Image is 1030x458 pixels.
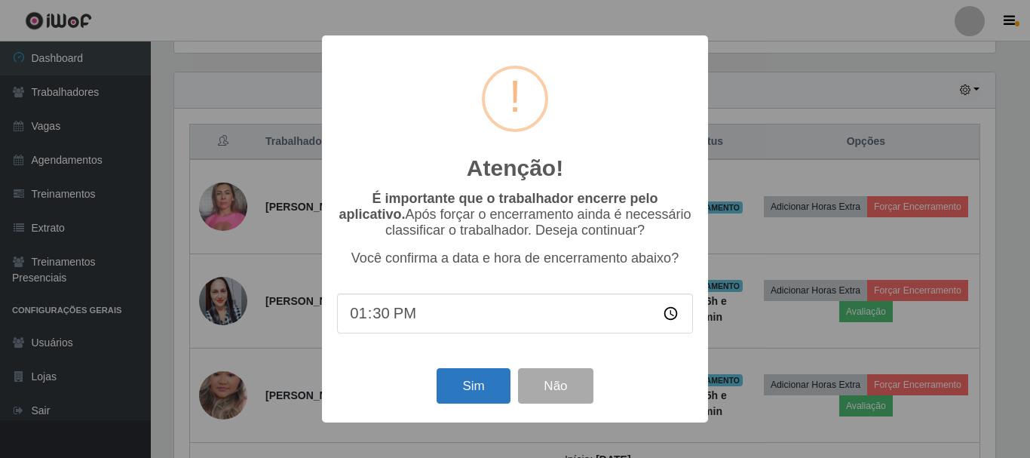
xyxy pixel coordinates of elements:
p: Após forçar o encerramento ainda é necessário classificar o trabalhador. Deseja continuar? [337,191,693,238]
h2: Atenção! [467,155,563,182]
button: Não [518,368,593,404]
p: Você confirma a data e hora de encerramento abaixo? [337,251,693,266]
b: É importante que o trabalhador encerre pelo aplicativo. [339,191,658,222]
button: Sim [437,368,510,404]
